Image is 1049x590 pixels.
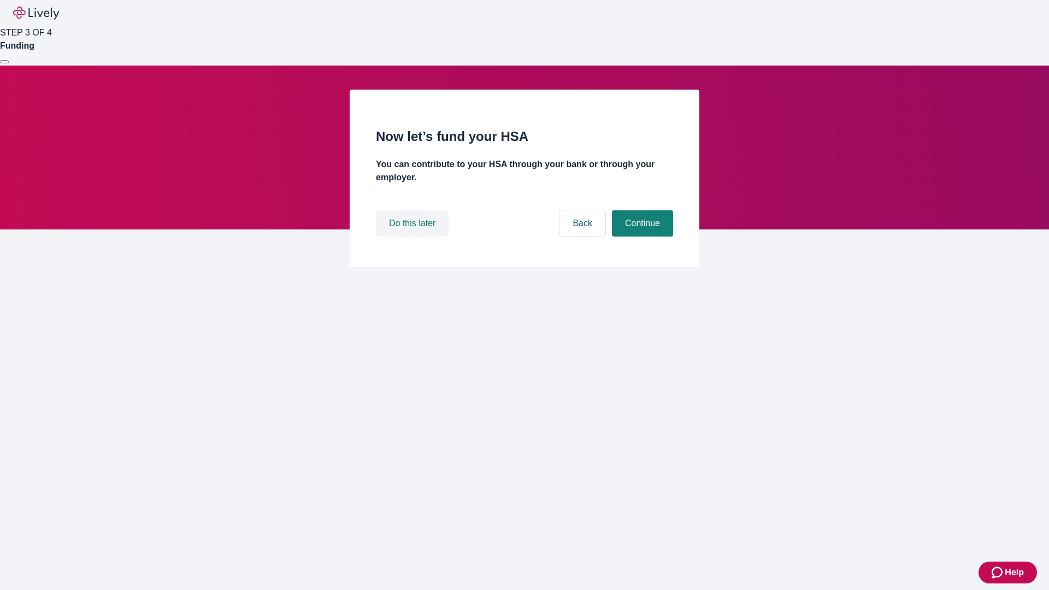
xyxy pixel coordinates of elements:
[376,210,449,237] button: Do this later
[979,562,1037,583] button: Zendesk support iconHelp
[376,158,673,184] h4: You can contribute to your HSA through your bank or through your employer.
[559,210,605,237] button: Back
[612,210,673,237] button: Continue
[376,127,673,146] h2: Now let’s fund your HSA
[992,566,1005,579] svg: Zendesk support icon
[13,7,59,20] img: Lively
[1005,566,1024,579] span: Help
